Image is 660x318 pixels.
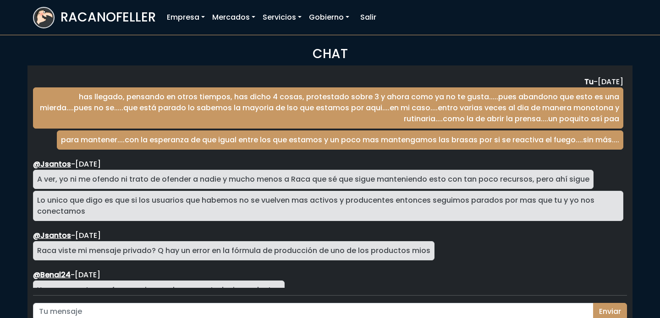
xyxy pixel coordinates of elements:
[57,130,623,150] div: para mantener....con la esperanza de que igual entre los que estamos y un poco mas mantengamos la...
[75,159,101,169] span: lunes, mayo 5, 2025 8:20 PM
[163,8,209,27] a: Empresa
[305,8,353,27] a: Gobierno
[33,230,623,241] div: -
[33,269,71,280] a: @Benal24
[33,230,71,241] a: @Jsantos
[33,159,71,169] a: @Jsantos
[33,5,156,31] a: RACANOFELLER
[357,8,380,27] a: Salir
[259,8,305,27] a: Servicios
[33,241,434,260] div: Raca viste mi mensaje privado? Q hay un error en la fórmula de producción de uno de los productos...
[33,170,594,189] div: A ver, yo ni me ofendo ni trato de ofender a nadie y mucho menos a Raca que sé que sigue mantenie...
[33,269,623,280] div: -
[33,76,623,87] div: -
[33,280,285,300] div: Yo me conecto con frecuencia pero las cosas todavia van lentas
[584,76,594,87] strong: Tu
[34,8,54,25] img: logoracarojo.png
[75,230,101,241] span: miércoles, mayo 7, 2025 3:47 PM
[598,76,623,87] span: lunes, mayo 5, 2025 1:26 PM
[33,191,623,221] div: Lo unico que digo es que si los usuarios que habemos no se vuelven mas activos y producentes ento...
[33,46,627,62] h3: CHAT
[60,10,156,25] h3: RACANOFELLER
[33,159,623,170] div: -
[209,8,259,27] a: Mercados
[33,87,623,129] div: has llegado, pensando en otros tiempos, has dicho 4 cosas, protestado sobre 3 y ahora como ya no ...
[75,269,100,280] span: sábado, mayo 10, 2025 12:01 AM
